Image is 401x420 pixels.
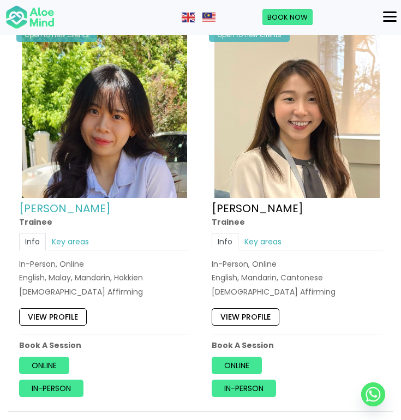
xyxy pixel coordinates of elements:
p: Book A Session [212,340,382,351]
div: [DEMOGRAPHIC_DATA] Affirming [19,286,190,297]
a: Online [19,357,69,374]
div: Trainee [19,217,190,227]
img: en [182,13,195,22]
div: Trainee [212,217,382,227]
a: English [182,11,196,22]
a: View profile [19,308,87,326]
a: Key areas [46,233,95,250]
a: View profile [212,308,279,326]
a: Whatsapp [361,382,385,406]
img: IMG_1660 – Tracy Kwah [214,33,380,198]
a: Info [19,233,46,250]
img: Aloe mind Logo [5,5,55,30]
div: In-Person, Online [212,259,382,269]
a: Malay [202,11,217,22]
a: Book Now [262,9,313,26]
a: Info [212,233,238,250]
div: [DEMOGRAPHIC_DATA] Affirming [212,286,382,297]
a: In-person [212,380,276,397]
a: [PERSON_NAME] [212,201,303,216]
p: English, Malay, Mandarin, Hokkien [19,272,190,283]
p: English, Mandarin, Cantonese [212,272,382,283]
a: In-person [19,380,83,397]
div: In-Person, Online [19,259,190,269]
a: [PERSON_NAME] [19,201,111,216]
a: Online [212,357,262,374]
span: Book Now [267,12,308,22]
button: Menu [379,8,401,26]
p: Book A Session [19,340,190,351]
img: Aloe Mind Profile Pic – Christie Yong Kar Xin [22,33,187,198]
a: Key areas [238,233,288,250]
img: ms [202,13,216,22]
